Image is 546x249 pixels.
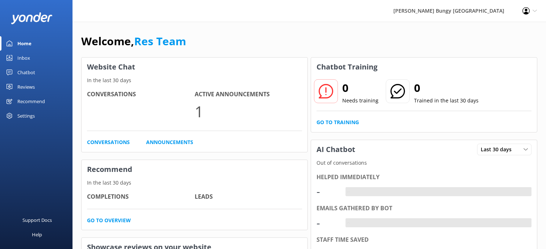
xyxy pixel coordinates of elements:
[414,97,479,105] p: Trained in the last 30 days
[22,213,52,227] div: Support Docs
[195,192,302,202] h4: Leads
[195,99,302,123] p: 1
[87,192,195,202] h4: Completions
[82,58,307,76] h3: Website Chat
[81,33,186,50] h1: Welcome,
[11,12,53,24] img: yonder-white-logo.png
[32,227,42,242] div: Help
[317,118,359,126] a: Go to Training
[317,204,531,213] div: Emails gathered by bot
[17,80,35,94] div: Reviews
[87,90,195,99] h4: Conversations
[317,214,338,232] div: -
[346,187,351,197] div: -
[146,138,193,146] a: Announcements
[317,183,338,200] div: -
[82,76,307,84] p: In the last 30 days
[17,65,35,80] div: Chatbot
[82,160,307,179] h3: Recommend
[134,34,186,48] a: Res Team
[311,58,383,76] h3: Chatbot Training
[87,216,131,224] a: Go to overview
[311,159,537,167] p: Out of conversations
[17,94,45,109] div: Recommend
[17,109,35,123] div: Settings
[342,97,379,105] p: Needs training
[17,36,32,51] div: Home
[481,145,516,153] span: Last 30 days
[87,138,130,146] a: Conversations
[346,218,351,228] div: -
[317,173,531,182] div: Helped immediately
[317,235,531,245] div: Staff time saved
[195,90,302,99] h4: Active Announcements
[17,51,30,65] div: Inbox
[342,79,379,97] h2: 0
[414,79,479,97] h2: 0
[311,140,361,159] h3: AI Chatbot
[82,179,307,187] p: In the last 30 days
